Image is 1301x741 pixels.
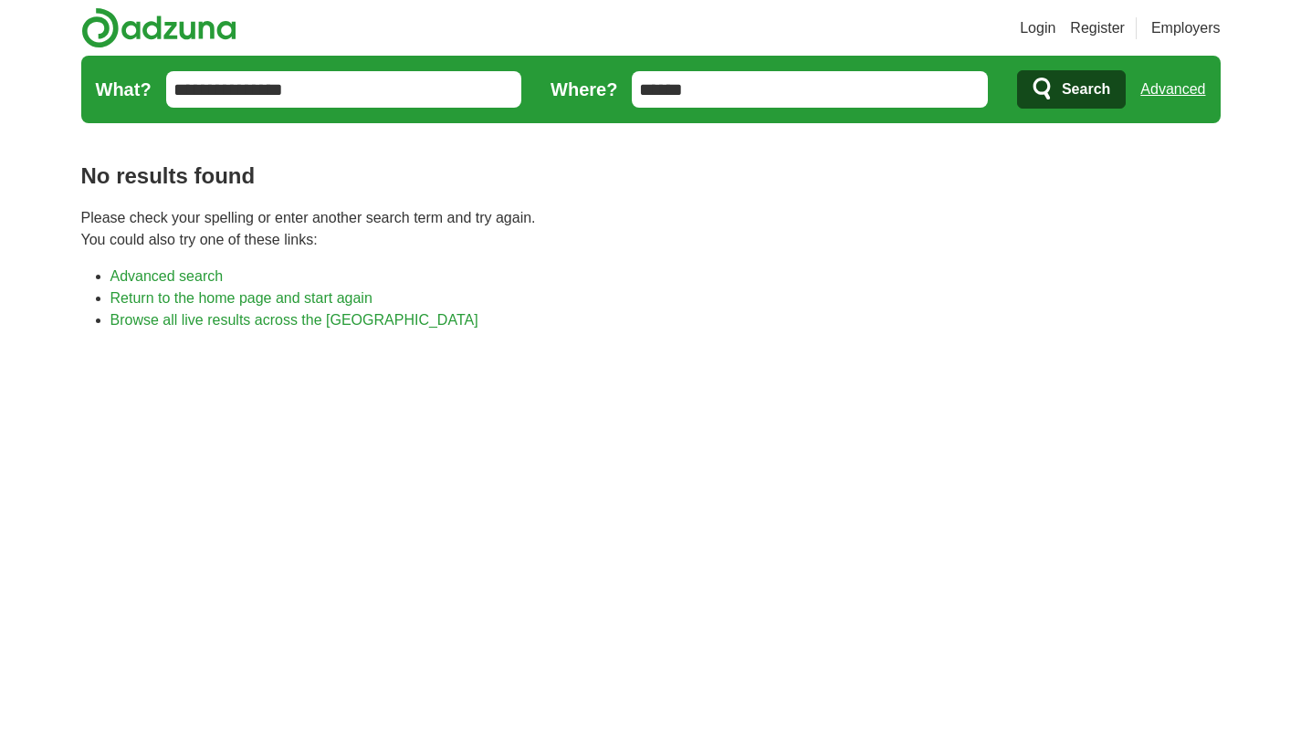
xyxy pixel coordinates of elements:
label: What? [96,76,152,103]
a: Employers [1151,17,1221,39]
a: Return to the home page and start again [110,290,372,306]
button: Search [1017,70,1126,109]
a: Advanced [1140,71,1205,108]
h1: No results found [81,160,1221,193]
p: Please check your spelling or enter another search term and try again. You could also try one of ... [81,207,1221,251]
a: Register [1070,17,1125,39]
span: Search [1062,71,1110,108]
a: Login [1020,17,1055,39]
label: Where? [551,76,617,103]
a: Advanced search [110,268,224,284]
img: Adzuna logo [81,7,236,48]
a: Browse all live results across the [GEOGRAPHIC_DATA] [110,312,478,328]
